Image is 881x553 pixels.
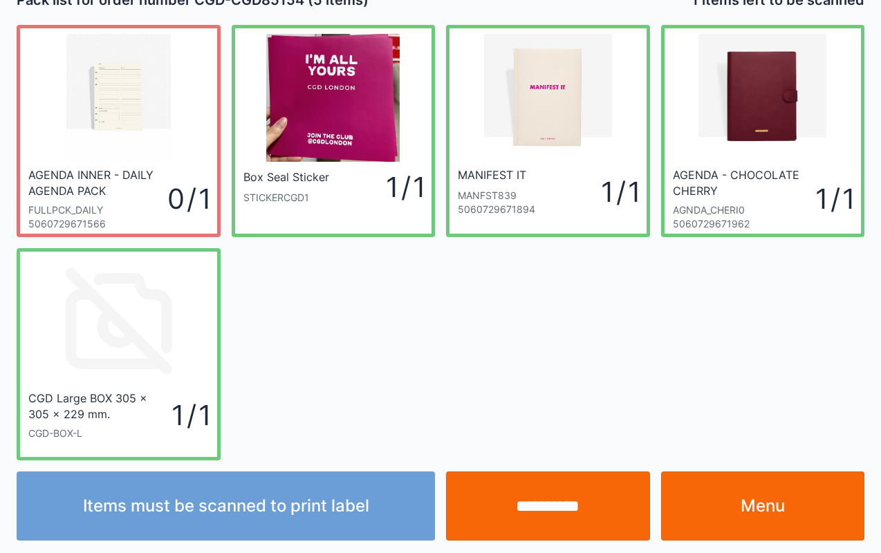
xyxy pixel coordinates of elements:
[661,25,865,237] a: AGENDA - CHOCOLATE CHERRYAGNDA_CHERI050607296719621 / 1
[458,167,532,183] div: MANIFEST IT
[673,203,816,217] div: AGNDA_CHERI0
[28,391,168,421] div: CGD Large BOX 305 x 305 x 229 mm.
[698,34,826,162] img: 26.png
[458,203,535,216] div: 5060729671894
[167,179,209,218] div: 0 / 1
[446,25,650,237] a: MANIFEST ITMANFST83950607296718941 / 1
[171,395,209,435] div: 1 / 1
[673,167,813,198] div: AGENDA - CHOCOLATE CHERRY
[17,25,221,237] a: AGENDA INNER - DAILY AGENDA PACKFULLPCK_DAILY50607296715660 / 1
[17,248,221,460] a: CGD Large BOX 305 x 305 x 229 mm.CGD-BOX-L1 / 1
[28,203,167,217] div: FULLPCK_DAILY
[266,34,400,162] img: Screenshot-62.png
[458,189,535,203] div: MANFST839
[333,167,424,207] div: 1 / 1
[673,217,816,231] div: 5060729671962
[66,34,171,162] img: 44f0377e1d66dfe17af92f894320ca1bf5311ccf95d24aba75c72f62a3ac82ab_1.webp
[815,179,853,218] div: 1 / 1
[28,427,171,440] div: CGD-BOX-L
[484,34,612,162] img: 22.png
[28,217,167,231] div: 5060729671566
[232,25,436,237] a: Box Seal StickerSTICKERCGD11 / 1
[243,191,333,205] div: STICKERCGD1
[661,471,865,541] a: Menu
[535,172,638,212] div: 1 / 1
[243,169,329,185] div: Box Seal Sticker
[28,167,164,198] div: AGENDA INNER - DAILY AGENDA PACK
